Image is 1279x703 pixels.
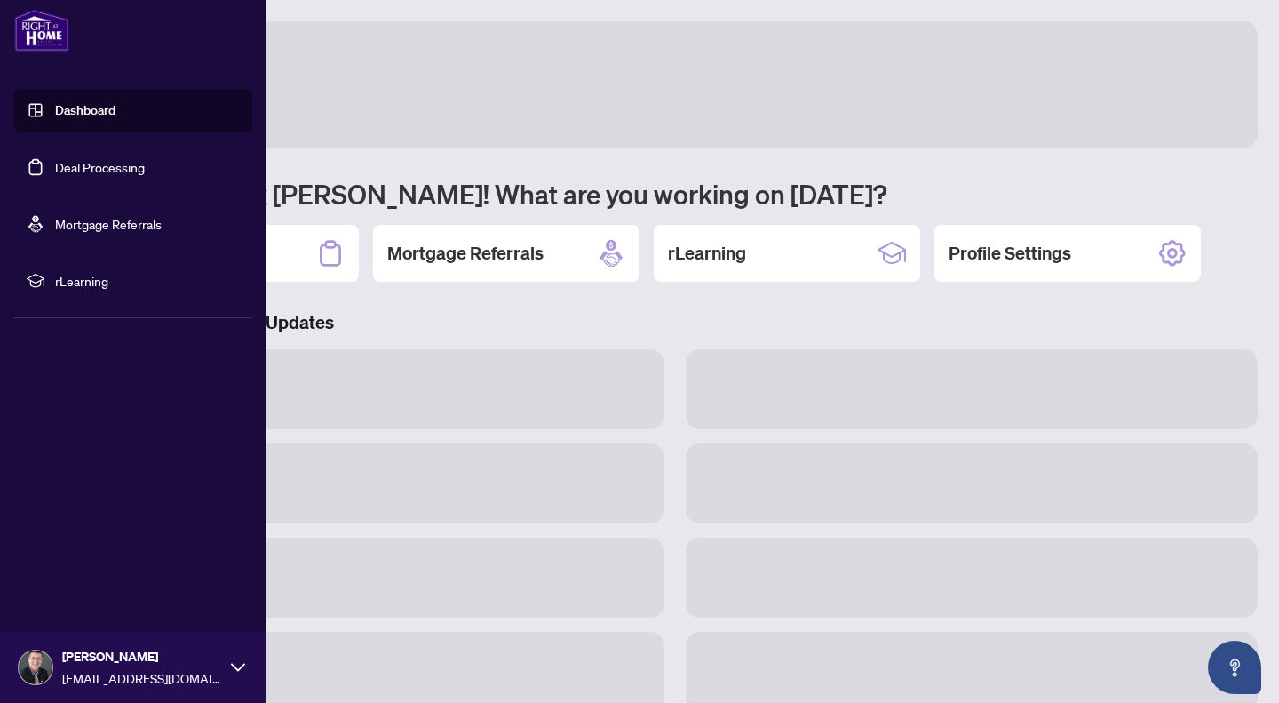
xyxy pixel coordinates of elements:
a: Dashboard [55,102,115,118]
span: rLearning [55,271,240,291]
img: logo [14,9,69,52]
button: Open asap [1208,641,1261,694]
h2: rLearning [668,241,746,266]
a: Deal Processing [55,159,145,175]
span: [EMAIL_ADDRESS][DOMAIN_NAME] [62,668,222,688]
h2: Profile Settings [949,241,1071,266]
img: Profile Icon [19,651,52,684]
h2: Mortgage Referrals [387,241,544,266]
h1: Welcome back [PERSON_NAME]! What are you working on [DATE]? [92,177,1258,211]
a: Mortgage Referrals [55,216,162,232]
span: [PERSON_NAME] [62,647,222,667]
h3: Brokerage & Industry Updates [92,310,1258,335]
